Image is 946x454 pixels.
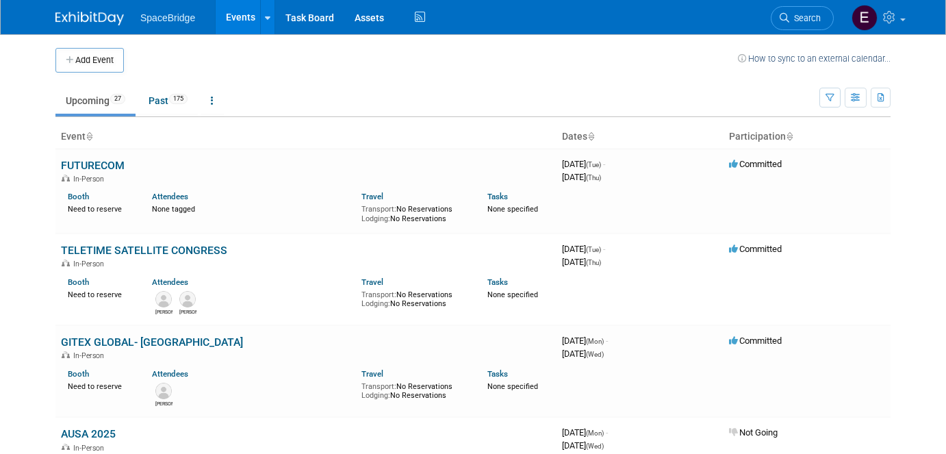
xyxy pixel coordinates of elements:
span: None specified [487,290,538,299]
a: AUSA 2025 [61,427,116,440]
span: (Tue) [586,246,601,253]
span: [DATE] [562,349,604,359]
span: [DATE] [562,427,608,438]
a: Booth [68,277,89,287]
a: Sort by Event Name [86,131,92,142]
div: No Reservations No Reservations [361,288,467,309]
img: Raj Malik [155,383,172,399]
th: Dates [557,125,724,149]
div: Need to reserve [68,202,131,214]
div: Pedro Bonatto [179,307,196,316]
span: (Mon) [586,429,604,437]
a: Booth [68,192,89,201]
span: Transport: [361,290,396,299]
a: Booth [68,369,89,379]
a: Tasks [487,192,508,201]
span: - [606,427,608,438]
span: Committed [729,159,782,169]
span: 27 [110,94,125,104]
a: TELETIME SATELLITE CONGRESS [61,244,227,257]
span: In-Person [73,351,108,360]
img: Mike Di Paolo [155,291,172,307]
span: (Wed) [586,442,604,450]
img: In-Person Event [62,351,70,358]
a: How to sync to an external calendar... [738,53,891,64]
a: Travel [361,192,383,201]
span: [DATE] [562,159,605,169]
a: Sort by Start Date [587,131,594,142]
img: Pedro Bonatto [179,291,196,307]
button: Add Event [55,48,124,73]
span: (Thu) [586,259,601,266]
span: None specified [487,382,538,391]
img: In-Person Event [62,175,70,181]
span: [DATE] [562,440,604,451]
span: [DATE] [562,172,601,182]
th: Event [55,125,557,149]
span: (Thu) [586,174,601,181]
a: Travel [361,369,383,379]
div: Need to reserve [68,288,131,300]
a: Travel [361,277,383,287]
div: Raj Malik [155,399,172,407]
span: (Wed) [586,351,604,358]
a: Tasks [487,277,508,287]
span: SpaceBridge [140,12,195,23]
img: ExhibitDay [55,12,124,25]
a: Attendees [152,369,188,379]
th: Participation [724,125,891,149]
div: None tagged [152,202,352,214]
a: Sort by Participation Type [786,131,793,142]
span: Committed [729,336,782,346]
img: Elizabeth Gelerman [852,5,878,31]
span: [DATE] [562,336,608,346]
span: (Mon) [586,338,604,345]
span: - [603,244,605,254]
a: Tasks [487,369,508,379]
span: [DATE] [562,244,605,254]
span: - [603,159,605,169]
div: Mike Di Paolo [155,307,172,316]
span: In-Person [73,175,108,184]
span: (Tue) [586,161,601,168]
a: Attendees [152,277,188,287]
span: Search [789,13,821,23]
a: FUTURECOM [61,159,125,172]
span: Transport: [361,205,396,214]
span: Transport: [361,382,396,391]
img: In-Person Event [62,260,70,266]
span: Not Going [729,427,778,438]
div: Need to reserve [68,379,131,392]
span: Lodging: [361,214,390,223]
span: In-Person [73,444,108,453]
span: [DATE] [562,257,601,267]
div: No Reservations No Reservations [361,379,467,401]
a: Attendees [152,192,188,201]
span: 175 [169,94,188,104]
span: In-Person [73,260,108,268]
img: In-Person Event [62,444,70,451]
a: Search [771,6,834,30]
span: Lodging: [361,391,390,400]
a: GITEX GLOBAL- [GEOGRAPHIC_DATA] [61,336,243,349]
a: Upcoming27 [55,88,136,114]
a: Past175 [138,88,198,114]
span: Lodging: [361,299,390,308]
div: No Reservations No Reservations [361,202,467,223]
span: Committed [729,244,782,254]
span: None specified [487,205,538,214]
span: - [606,336,608,346]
